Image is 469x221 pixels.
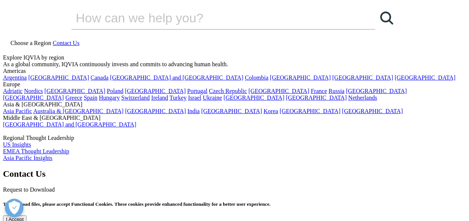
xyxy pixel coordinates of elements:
a: [GEOGRAPHIC_DATA] [3,95,64,101]
a: [GEOGRAPHIC_DATA] [201,108,262,114]
a: US Insights [3,141,31,148]
a: Ireland [151,95,168,101]
a: [GEOGRAPHIC_DATA] [270,74,331,81]
div: Americas [3,68,466,74]
a: [GEOGRAPHIC_DATA] [395,74,456,81]
a: [GEOGRAPHIC_DATA] [223,95,284,101]
a: Czech Republic [209,88,247,94]
a: Contact Us [53,40,79,46]
a: [GEOGRAPHIC_DATA] [28,74,89,81]
a: Search [375,7,398,29]
a: Argentina [3,74,27,81]
button: Open Preferences [5,199,24,217]
a: Turkey [169,95,187,101]
div: Asia & [GEOGRAPHIC_DATA] [3,101,466,108]
span: Request to Download [3,186,55,193]
a: Canada [91,74,109,81]
a: Switzerland [121,95,150,101]
a: Asia Pacific Insights [3,155,52,161]
a: Hungary [99,95,120,101]
a: [GEOGRAPHIC_DATA] [279,108,340,114]
a: [GEOGRAPHIC_DATA] [125,108,186,114]
a: Poland [107,88,123,94]
a: Adriatic [3,88,22,94]
a: Russia [329,88,345,94]
div: As a global community, IQVIA continuously invests and commits to advancing human health. [3,61,466,68]
a: Spain [84,95,97,101]
a: Netherlands [348,95,377,101]
h5: To download files, please accept Functional Cookies. These cookies provide enhanced functionality... [3,201,466,207]
div: Europe [3,81,466,88]
a: Greece [65,95,82,101]
a: [GEOGRAPHIC_DATA] [248,88,309,94]
a: [GEOGRAPHIC_DATA] and [GEOGRAPHIC_DATA] [110,74,243,81]
div: Middle East & [GEOGRAPHIC_DATA] [3,115,466,121]
a: India [187,108,200,114]
a: Israel [188,95,201,101]
a: Colombia [245,74,268,81]
a: Korea [263,108,278,114]
div: Explore IQVIA by region [3,54,466,61]
a: EMEA Thought Leadership [3,148,69,154]
div: Regional Thought Leadership [3,135,466,141]
a: [GEOGRAPHIC_DATA] and [GEOGRAPHIC_DATA] [3,121,136,128]
a: Portugal [187,88,207,94]
a: [GEOGRAPHIC_DATA] [342,108,403,114]
a: [GEOGRAPHIC_DATA] [125,88,186,94]
input: Search [71,7,354,29]
a: Asia Pacific [3,108,32,114]
a: Australia & [GEOGRAPHIC_DATA] [33,108,123,114]
a: France [311,88,327,94]
a: [GEOGRAPHIC_DATA] [286,95,347,101]
svg: Search [380,12,393,25]
a: Nordics [24,88,43,94]
a: [GEOGRAPHIC_DATA] [346,88,407,94]
h2: Contact Us [3,169,466,179]
a: [GEOGRAPHIC_DATA] [332,74,393,81]
a: [GEOGRAPHIC_DATA] [44,88,105,94]
span: Choose a Region [10,40,51,46]
a: Ukraine [203,95,222,101]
